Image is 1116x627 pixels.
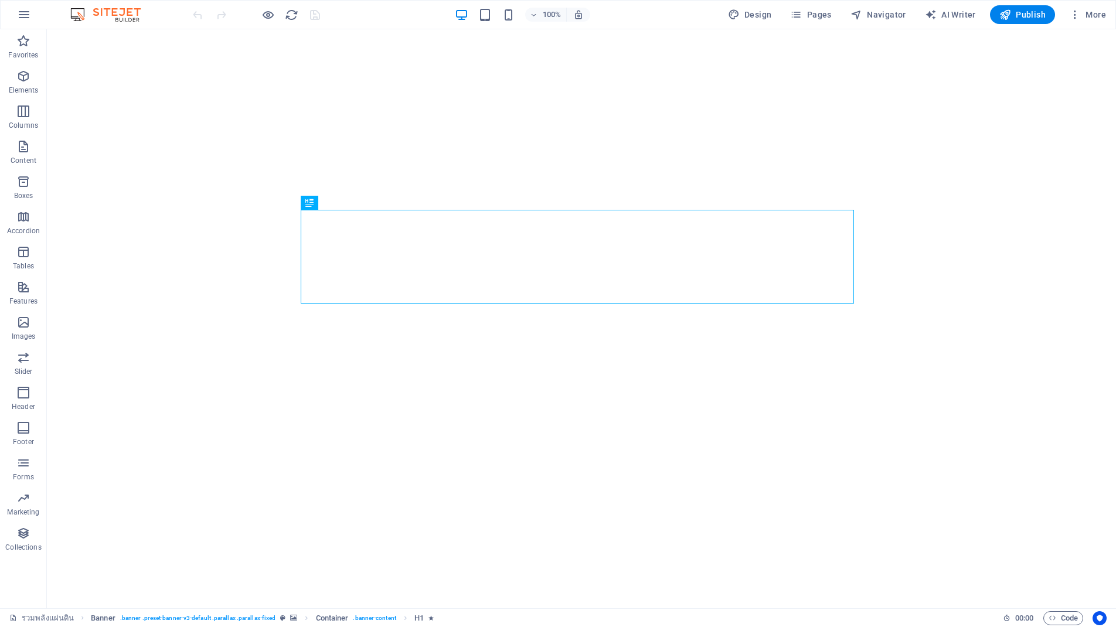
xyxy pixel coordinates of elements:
span: More [1069,9,1106,21]
button: 100% [525,8,567,22]
p: Slider [15,367,33,376]
p: Marketing [7,507,39,517]
p: Images [12,332,36,341]
span: : [1023,614,1025,622]
p: Elements [9,86,39,95]
p: Favorites [8,50,38,60]
a: Click to cancel selection. Double-click to open Pages [9,611,74,625]
button: Navigator [846,5,911,24]
button: Publish [990,5,1055,24]
p: Columns [9,121,38,130]
p: Boxes [14,191,33,200]
span: 00 00 [1015,611,1033,625]
i: Element contains an animation [428,615,434,621]
p: Forms [13,472,34,482]
span: Click to select. Double-click to edit [91,611,115,625]
p: Content [11,156,36,165]
button: reload [284,8,298,22]
i: Reload page [285,8,298,22]
nav: breadcrumb [91,611,434,625]
span: Design [728,9,772,21]
button: Design [723,5,777,24]
span: Pages [790,9,831,21]
button: Usercentrics [1093,611,1107,625]
button: Code [1043,611,1083,625]
i: This element contains a background [290,615,297,621]
span: Code [1049,611,1078,625]
i: On resize automatically adjust zoom level to fit chosen device. [573,9,584,20]
p: Accordion [7,226,40,236]
p: Collections [5,543,41,552]
p: Features [9,297,38,306]
span: Navigator [850,9,906,21]
p: Header [12,402,35,411]
span: . banner .preset-banner-v3-default .parallax .parallax-fixed [120,611,275,625]
span: AI Writer [925,9,976,21]
button: AI Writer [920,5,981,24]
span: Click to select. Double-click to edit [316,611,349,625]
span: . banner-content [353,611,396,625]
div: Design (Ctrl+Alt+Y) [723,5,777,24]
h6: Session time [1003,611,1034,625]
h6: 100% [543,8,562,22]
span: Publish [999,9,1046,21]
i: This element is a customizable preset [280,615,285,621]
span: Click to select. Double-click to edit [414,611,424,625]
p: Footer [13,437,34,447]
img: Editor Logo [67,8,155,22]
button: Click here to leave preview mode and continue editing [261,8,275,22]
button: Pages [785,5,836,24]
p: Tables [13,261,34,271]
button: More [1064,5,1111,24]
